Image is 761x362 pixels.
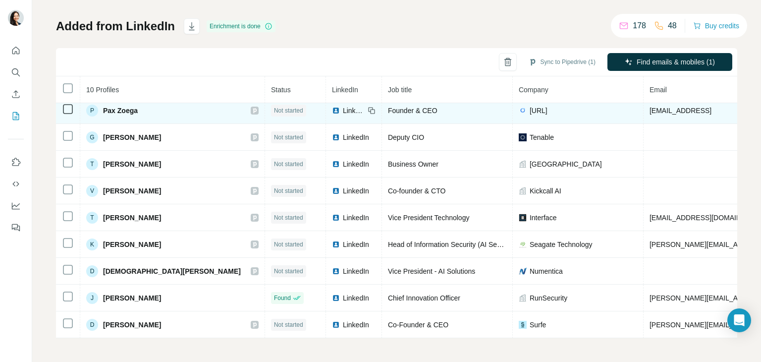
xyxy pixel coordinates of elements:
[332,133,340,141] img: LinkedIn logo
[522,55,602,69] button: Sync to Pipedrive (1)
[86,292,98,304] div: J
[8,42,24,60] button: Quick start
[103,320,161,330] span: [PERSON_NAME]
[530,293,567,303] span: RunSecurity
[388,294,460,302] span: Chief Innovation Officer
[388,214,469,222] span: Vice President Technology
[103,159,161,169] span: [PERSON_NAME]
[332,267,340,275] img: LinkedIn logo
[8,85,24,103] button: Enrich CSV
[271,86,291,94] span: Status
[530,106,547,116] span: [URL]
[343,293,369,303] span: LinkedIn
[343,106,365,116] span: LinkedIn
[103,106,138,116] span: Pax Zoega
[103,240,161,249] span: [PERSON_NAME]
[519,241,527,248] img: company-logo
[519,214,527,222] img: company-logo
[274,106,303,115] span: Not started
[633,20,646,32] p: 178
[343,132,369,142] span: LinkedIn
[650,107,711,115] span: [EMAIL_ADDRESS]
[332,241,340,248] img: LinkedIn logo
[274,160,303,169] span: Not started
[637,57,715,67] span: Find emails & mobiles (1)
[530,240,593,249] span: Seagate Technology
[8,107,24,125] button: My lists
[86,185,98,197] div: V
[693,19,739,33] button: Buy credits
[530,266,563,276] span: Numentica
[388,133,424,141] span: Deputy CIO
[519,321,527,329] img: company-logo
[519,107,527,115] img: company-logo
[343,266,369,276] span: LinkedIn
[388,160,438,168] span: Business Owner
[530,186,561,196] span: Kickcall AI
[332,160,340,168] img: LinkedIn logo
[8,153,24,171] button: Use Surfe on LinkedIn
[86,265,98,277] div: D
[332,107,340,115] img: LinkedIn logo
[103,132,161,142] span: [PERSON_NAME]
[343,213,369,223] span: LinkedIn
[86,86,119,94] span: 10 Profiles
[8,219,24,237] button: Feedback
[103,186,161,196] span: [PERSON_NAME]
[274,320,303,329] span: Not started
[274,213,303,222] span: Not started
[274,294,291,302] span: Found
[8,175,24,193] button: Use Surfe API
[519,133,527,141] img: company-logo
[207,20,275,32] div: Enrichment is done
[388,241,691,248] span: Head of Information Security (AI Security, Risk Management, Cloud Security, Security Architecture)
[103,266,241,276] span: [DEMOGRAPHIC_DATA][PERSON_NAME]
[8,197,24,215] button: Dashboard
[519,267,527,275] img: company-logo
[103,213,161,223] span: [PERSON_NAME]
[388,86,412,94] span: Job title
[343,159,369,169] span: LinkedIn
[607,53,732,71] button: Find emails & mobiles (1)
[86,158,98,170] div: T
[388,107,437,115] span: Founder & CEO
[530,132,554,142] span: Tenable
[332,187,340,195] img: LinkedIn logo
[332,294,340,302] img: LinkedIn logo
[668,20,677,32] p: 48
[530,159,602,169] span: [GEOGRAPHIC_DATA]
[103,293,161,303] span: [PERSON_NAME]
[530,213,556,223] span: Interface
[274,267,303,276] span: Not started
[727,308,751,332] div: Open Intercom Messenger
[86,319,98,331] div: D
[56,18,175,34] h1: Added from LinkedIn
[388,321,448,329] span: Co-Founder & CEO
[274,240,303,249] span: Not started
[8,10,24,26] img: Avatar
[332,321,340,329] img: LinkedIn logo
[343,240,369,249] span: LinkedIn
[332,214,340,222] img: LinkedIn logo
[530,320,546,330] span: Surfe
[274,133,303,142] span: Not started
[86,212,98,224] div: T
[86,131,98,143] div: G
[86,239,98,250] div: K
[343,186,369,196] span: LinkedIn
[274,186,303,195] span: Not started
[343,320,369,330] span: LinkedIn
[519,86,548,94] span: Company
[86,105,98,117] div: P
[8,63,24,81] button: Search
[388,187,445,195] span: Co-founder & CTO
[650,86,667,94] span: Email
[332,86,358,94] span: LinkedIn
[388,267,475,275] span: Vice President - AI Solutions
